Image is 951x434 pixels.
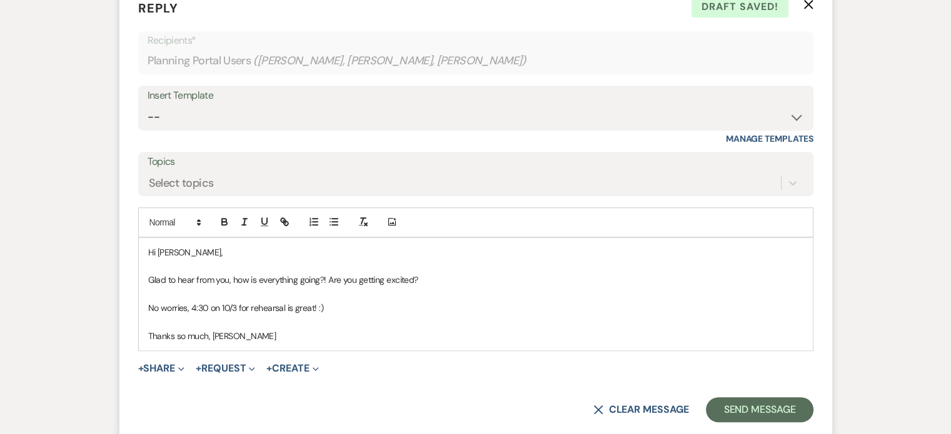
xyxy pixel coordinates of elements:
span: + [138,363,144,373]
button: Create [266,363,318,373]
div: Select topics [149,174,214,191]
button: Clear message [593,405,688,415]
span: ( [PERSON_NAME], [PERSON_NAME], [PERSON_NAME] ) [253,52,526,69]
span: + [196,363,201,373]
p: Recipients* [148,32,804,49]
p: No worries, 4:30 on 10/3 for rehearsal is great! :) [148,301,803,315]
p: Hi [PERSON_NAME], [148,245,803,259]
p: Glad to hear from you, how is everything going?! Are you getting excited? [148,273,803,287]
span: + [266,363,272,373]
button: Request [196,363,255,373]
div: Planning Portal Users [148,49,804,73]
label: Topics [148,153,804,171]
div: Insert Template [148,87,804,105]
a: Manage Templates [726,133,813,144]
button: Share [138,363,185,373]
button: Send Message [706,397,813,422]
p: Thanks so much, [PERSON_NAME] [148,329,803,343]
